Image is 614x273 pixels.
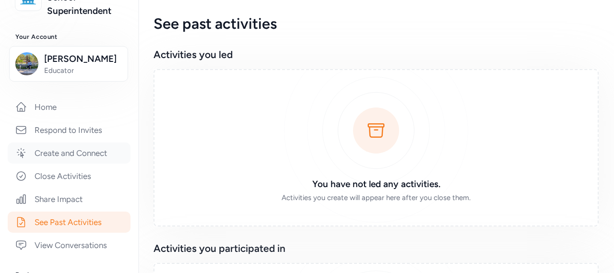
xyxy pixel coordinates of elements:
[153,242,599,255] h2: Activities you participated in
[8,212,130,233] a: See Past Activities
[9,46,128,82] button: [PERSON_NAME]Educator
[238,193,514,202] div: Activities you create will appear here after you close them.
[8,189,130,210] a: Share Impact
[44,52,122,66] span: [PERSON_NAME]
[8,96,130,118] a: Home
[238,178,514,191] h3: You have not led any activities.
[15,33,123,41] h3: Your Account
[8,166,130,187] a: Close Activities
[8,142,130,164] a: Create and Connect
[44,66,122,75] span: Educator
[153,48,599,61] h2: Activities you led
[8,235,130,256] a: View Conversations
[153,15,599,33] div: See past activities
[8,119,130,141] a: Respond to Invites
